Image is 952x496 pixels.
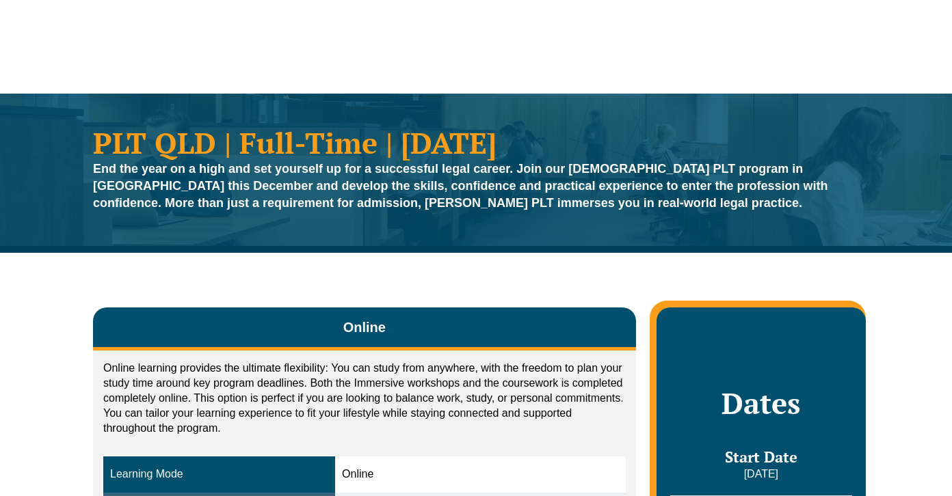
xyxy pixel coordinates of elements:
strong: End the year on a high and set yourself up for a successful legal career. Join our [DEMOGRAPHIC_D... [93,162,828,210]
p: [DATE] [670,467,852,482]
h2: Dates [670,386,852,420]
p: Online learning provides the ultimate flexibility: You can study from anywhere, with the freedom ... [103,361,626,436]
div: Online [342,467,619,482]
span: Start Date [725,447,797,467]
h1: PLT QLD | Full-Time | [DATE] [93,128,859,157]
span: Online [343,318,386,337]
div: Learning Mode [110,467,328,482]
